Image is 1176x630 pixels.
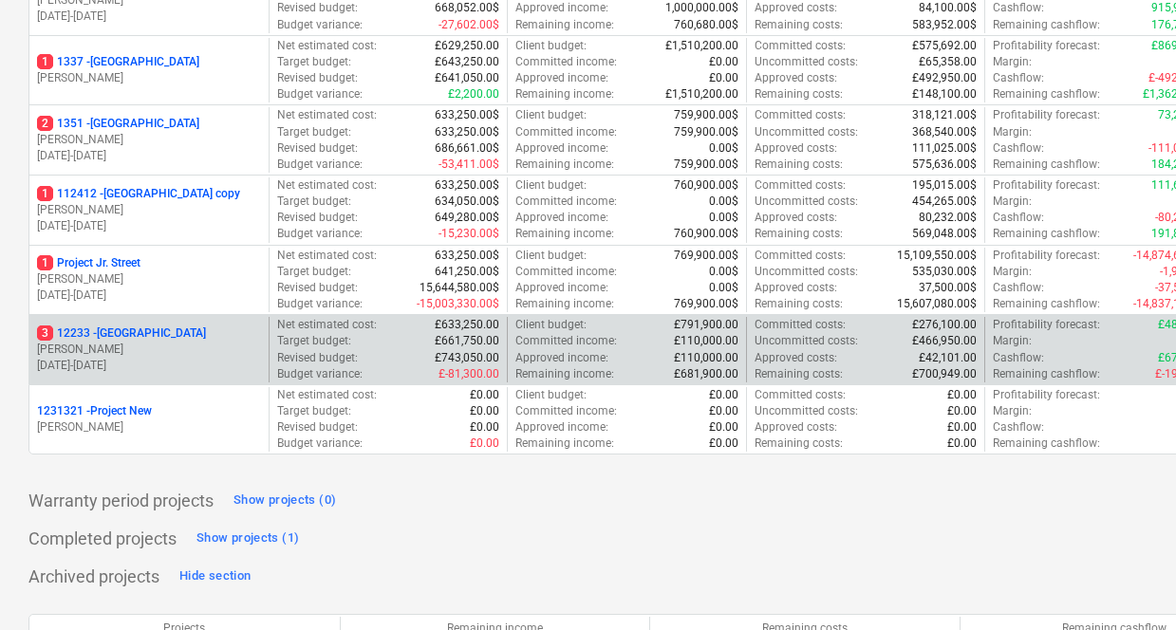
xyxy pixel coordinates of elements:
[912,317,977,333] p: £276,100.00
[755,248,846,264] p: Committed costs :
[665,86,738,102] p: £1,510,200.00
[277,435,363,452] p: Budget variance :
[277,38,377,54] p: Net estimated cost :
[420,280,499,296] p: 15,644,580.00$
[993,280,1044,296] p: Cashflow :
[277,140,358,157] p: Revised budget :
[674,107,738,123] p: 759,900.00$
[709,280,738,296] p: 0.00$
[709,210,738,226] p: 0.00$
[277,403,351,419] p: Target budget :
[277,194,351,210] p: Target budget :
[515,366,614,382] p: Remaining income :
[435,124,499,140] p: 633,250.00$
[993,296,1100,312] p: Remaining cashflow :
[37,255,53,270] span: 1
[755,366,843,382] p: Remaining costs :
[912,86,977,102] p: £148,100.00
[993,17,1100,33] p: Remaining cashflow :
[277,387,377,403] p: Net estimated cost :
[229,485,341,515] button: Show projects (0)
[993,194,1032,210] p: Margin :
[37,358,261,374] p: [DATE] - [DATE]
[515,226,614,242] p: Remaining income :
[755,350,837,366] p: Approved costs :
[192,523,304,553] button: Show projects (1)
[993,54,1032,70] p: Margin :
[993,140,1044,157] p: Cashflow :
[993,435,1100,452] p: Remaining cashflow :
[515,194,617,210] p: Committed income :
[674,124,738,140] p: 759,900.00$
[439,226,499,242] p: -15,230.00$
[37,342,261,358] p: [PERSON_NAME]
[435,177,499,194] p: 633,250.00$
[709,140,738,157] p: 0.00$
[37,255,261,304] div: 1Project Jr. Street[PERSON_NAME][DATE]-[DATE]
[515,210,608,226] p: Approved income :
[709,194,738,210] p: 0.00$
[37,9,261,25] p: [DATE] - [DATE]
[277,157,363,173] p: Budget variance :
[277,177,377,194] p: Net estimated cost :
[674,226,738,242] p: 760,900.00$
[439,157,499,173] p: -53,411.00$
[37,271,261,287] p: [PERSON_NAME]
[755,107,846,123] p: Committed costs :
[277,124,351,140] p: Target budget :
[277,54,351,70] p: Target budget :
[947,419,977,435] p: £0.00
[37,116,53,131] span: 2
[277,107,377,123] p: Net estimated cost :
[435,107,499,123] p: 633,250.00$
[470,419,499,435] p: £0.00
[755,210,837,226] p: Approved costs :
[674,296,738,312] p: 769,900.00$
[755,317,846,333] p: Committed costs :
[665,38,738,54] p: £1,510,200.00
[993,403,1032,419] p: Margin :
[37,325,261,374] div: 312233 -[GEOGRAPHIC_DATA][PERSON_NAME][DATE]-[DATE]
[515,177,587,194] p: Client budget :
[37,403,261,435] div: 1231321 -Project New[PERSON_NAME]
[897,296,977,312] p: 15,607,080.00$
[37,148,261,164] p: [DATE] - [DATE]
[37,54,53,69] span: 1
[37,325,53,341] span: 3
[37,218,261,234] p: [DATE] - [DATE]
[912,70,977,86] p: £492,950.00
[470,387,499,403] p: £0.00
[515,86,614,102] p: Remaining income :
[993,70,1044,86] p: Cashflow :
[435,248,499,264] p: 633,250.00$
[277,280,358,296] p: Revised budget :
[37,325,206,342] p: 12233 - [GEOGRAPHIC_DATA]
[277,317,377,333] p: Net estimated cost :
[28,565,159,588] p: Archived projects
[277,264,351,280] p: Target budget :
[277,419,358,435] p: Revised budget :
[674,317,738,333] p: £791,900.00
[515,419,608,435] p: Approved income :
[755,38,846,54] p: Committed costs :
[435,350,499,366] p: £743,050.00
[709,435,738,452] p: £0.00
[515,333,617,349] p: Committed income :
[919,210,977,226] p: 80,232.00$
[755,403,858,419] p: Uncommitted costs :
[515,296,614,312] p: Remaining income :
[993,38,1100,54] p: Profitability forecast :
[37,54,199,70] p: 1337 - [GEOGRAPHIC_DATA]
[515,280,608,296] p: Approved income :
[709,264,738,280] p: 0.00$
[175,561,255,591] button: Hide section
[277,70,358,86] p: Revised budget :
[37,116,261,164] div: 21351 -[GEOGRAPHIC_DATA][PERSON_NAME][DATE]-[DATE]
[993,124,1032,140] p: Margin :
[277,86,363,102] p: Budget variance :
[515,157,614,173] p: Remaining income :
[709,70,738,86] p: £0.00
[37,202,261,218] p: [PERSON_NAME]
[755,86,843,102] p: Remaining costs :
[435,54,499,70] p: £643,250.00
